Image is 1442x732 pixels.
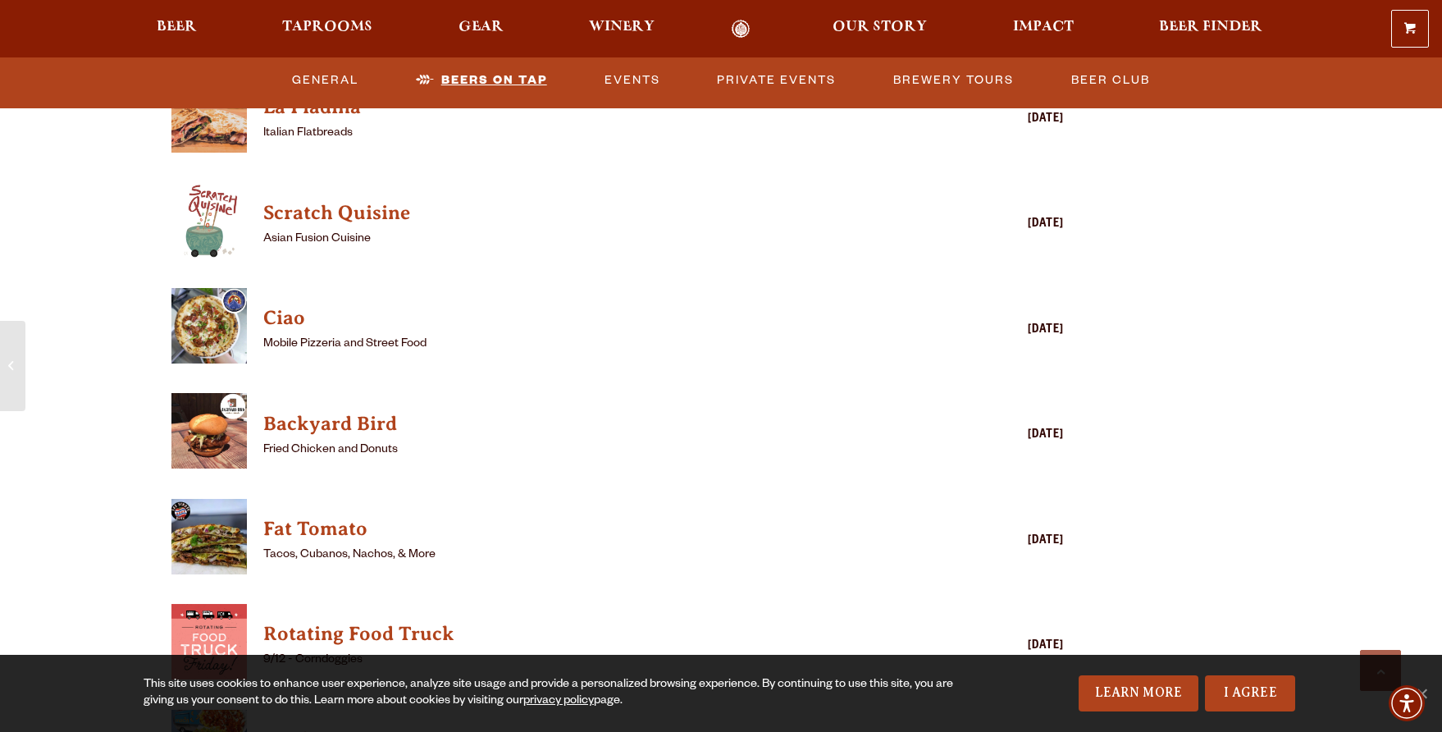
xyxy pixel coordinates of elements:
[1065,62,1157,99] a: Beer Club
[263,124,924,144] p: Italian Flatbreads
[933,215,1064,235] div: [DATE]
[263,305,924,332] h4: Ciao
[157,21,197,34] span: Beer
[171,77,247,162] a: View La Piadina details (opens in a new window)
[285,62,365,99] a: General
[578,20,665,39] a: Winery
[1079,675,1199,711] a: Learn More
[523,695,594,708] a: privacy policy
[171,183,247,258] img: thumbnail food truck
[171,393,247,469] img: thumbnail food truck
[171,604,247,679] img: thumbnail food truck
[1159,21,1262,34] span: Beer Finder
[171,604,247,689] a: View Rotating Food Truck details (opens in a new window)
[933,110,1064,130] div: [DATE]
[833,21,927,34] span: Our Story
[1002,20,1084,39] a: Impact
[263,621,924,647] h4: Rotating Food Truck
[263,302,924,335] a: View Ciao details (opens in a new window)
[171,77,247,153] img: thumbnail food truck
[1389,685,1425,721] div: Accessibility Menu
[263,200,924,226] h4: Scratch Quisine
[1148,20,1273,39] a: Beer Finder
[282,21,372,34] span: Taprooms
[933,637,1064,657] div: [DATE]
[933,321,1064,341] div: [DATE]
[263,411,924,437] h4: Backyard Bird
[263,546,924,565] p: Tacos, Cubanos, Nachos, & More
[263,441,924,460] p: Fried Chicken and Donuts
[171,183,247,268] a: View Scratch Quisine details (opens in a new window)
[933,532,1064,551] div: [DATE]
[171,288,247,364] img: thumbnail food truck
[710,20,771,39] a: Odell Home
[598,62,667,99] a: Events
[263,651,924,670] p: 9/12 - Corndoggies
[1360,650,1401,691] a: Scroll to top
[263,516,924,542] h4: Fat Tomato
[589,21,655,34] span: Winery
[887,62,1020,99] a: Brewery Tours
[146,20,208,39] a: Beer
[171,499,247,583] a: View Fat Tomato details (opens in a new window)
[263,513,924,546] a: View Fat Tomato details (opens in a new window)
[272,20,383,39] a: Taprooms
[171,288,247,373] a: View Ciao details (opens in a new window)
[263,335,924,355] p: Mobile Pizzeria and Street Food
[171,393,247,478] a: View Backyard Bird details (opens in a new window)
[171,499,247,574] img: thumbnail food truck
[263,618,924,651] a: View Rotating Food Truck details (opens in a new window)
[933,426,1064,446] div: [DATE]
[710,62,842,99] a: Private Events
[1013,21,1074,34] span: Impact
[263,230,924,249] p: Asian Fusion Cuisine
[409,62,554,99] a: Beers on Tap
[263,197,924,230] a: View Scratch Quisine details (opens in a new window)
[263,408,924,441] a: View Backyard Bird details (opens in a new window)
[459,21,504,34] span: Gear
[448,20,514,39] a: Gear
[1205,675,1295,711] a: I Agree
[822,20,938,39] a: Our Story
[144,677,960,710] div: This site uses cookies to enhance user experience, analyze site usage and provide a personalized ...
